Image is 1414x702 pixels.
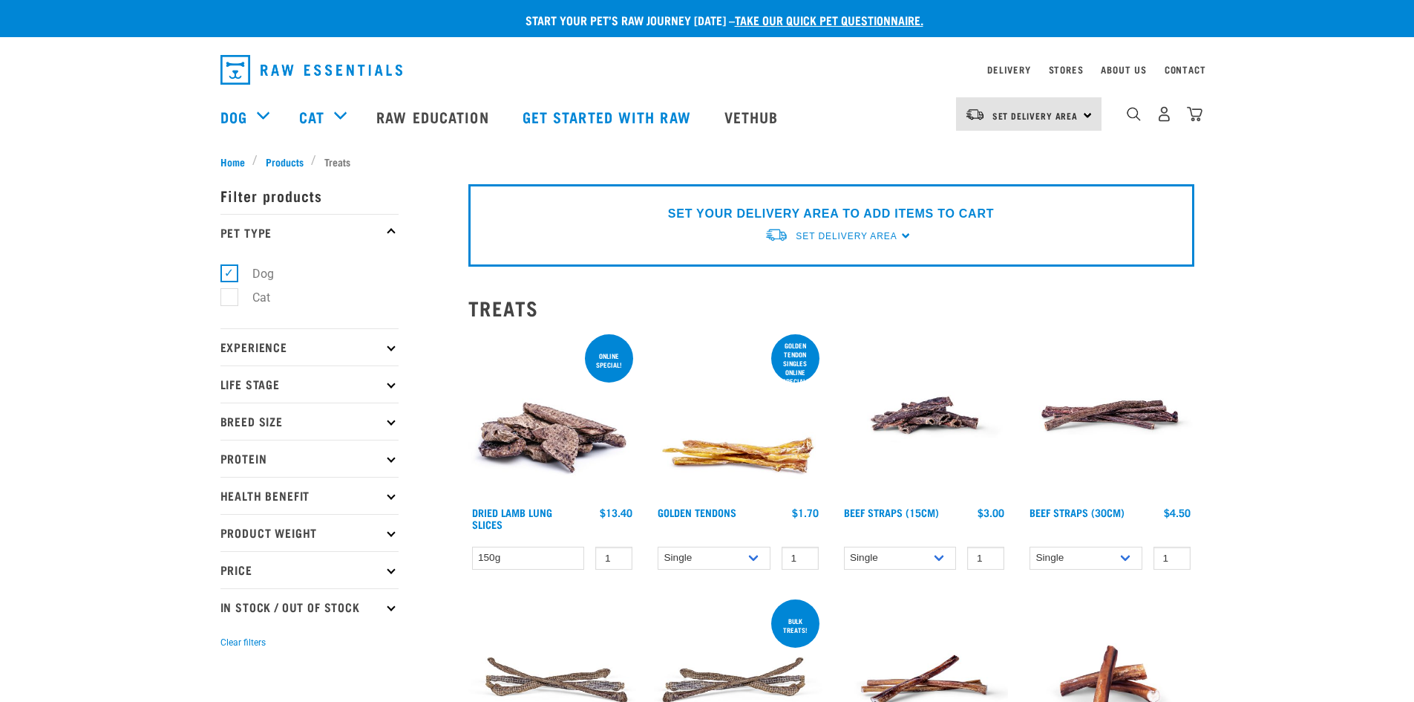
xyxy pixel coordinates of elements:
img: Raw Essentials Beef Straps 15cm 6 Pack [840,331,1009,500]
div: Golden Tendon singles online special! [771,334,819,392]
div: $1.70 [792,507,819,519]
input: 1 [1153,547,1191,570]
a: take our quick pet questionnaire. [735,16,923,23]
a: Get started with Raw [508,87,710,146]
input: 1 [967,547,1004,570]
p: Price [220,551,399,588]
input: 1 [782,547,819,570]
label: Dog [229,264,280,283]
label: Cat [229,288,276,307]
p: SET YOUR DELIVERY AREA TO ADD ITEMS TO CART [668,205,994,223]
p: Protein [220,440,399,477]
div: ONLINE SPECIAL! [585,345,633,376]
span: Set Delivery Area [992,113,1078,118]
p: Experience [220,328,399,365]
a: Stores [1049,67,1084,72]
span: Home [220,154,245,169]
nav: breadcrumbs [220,154,1194,169]
h2: Treats [468,296,1194,319]
div: $13.40 [600,507,632,519]
img: 1293 Golden Tendons 01 [654,331,822,500]
p: Breed Size [220,403,399,440]
input: 1 [595,547,632,570]
span: Products [266,154,304,169]
span: Set Delivery Area [796,231,897,241]
a: Beef Straps (15cm) [844,510,939,515]
a: Dried Lamb Lung Slices [472,510,552,527]
a: Home [220,154,253,169]
p: Pet Type [220,214,399,251]
p: In Stock / Out Of Stock [220,588,399,625]
p: Filter products [220,177,399,214]
img: home-icon@2x.png [1187,106,1202,122]
a: Cat [299,105,324,128]
div: $3.00 [978,507,1004,519]
p: Health Benefit [220,477,399,514]
a: Contact [1165,67,1206,72]
a: Beef Straps (30cm) [1030,510,1125,515]
img: Raw Essentials Logo [220,55,402,85]
a: Products [258,154,311,169]
p: Life Stage [220,365,399,403]
a: Delivery [987,67,1030,72]
img: user.png [1156,106,1172,122]
img: home-icon-1@2x.png [1127,107,1141,121]
a: Raw Education [361,87,507,146]
p: Product Weight [220,514,399,551]
button: Clear filters [220,636,266,649]
img: van-moving.png [765,227,788,243]
img: 1303 Lamb Lung Slices 01 [468,331,637,500]
a: Golden Tendons [658,510,736,515]
nav: dropdown navigation [209,49,1206,91]
a: Dog [220,105,247,128]
img: Raw Essentials Beef Straps 6 Pack [1026,331,1194,500]
a: Vethub [710,87,797,146]
div: BULK TREATS! [771,610,819,641]
div: $4.50 [1164,507,1191,519]
img: van-moving.png [965,108,985,121]
a: About Us [1101,67,1146,72]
